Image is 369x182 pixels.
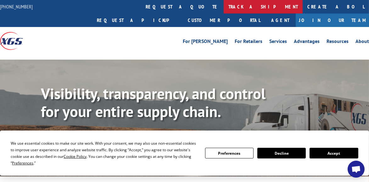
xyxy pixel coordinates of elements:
span: Preferences [12,160,33,166]
span: Cookie Policy [64,154,87,159]
a: Advantages [294,39,320,46]
a: Agent [265,13,296,27]
a: For Retailers [235,39,262,46]
a: Request a pickup [92,13,183,27]
button: Decline [257,148,306,158]
a: Customer Portal [183,13,265,27]
a: Join Our Team [296,13,369,27]
button: Accept [310,148,358,158]
a: Services [269,39,287,46]
a: Resources [327,39,349,46]
div: We use essential cookies to make our site work. With your consent, we may also use non-essential ... [11,140,197,166]
a: For [PERSON_NAME] [183,39,228,46]
a: About [355,39,369,46]
b: Visibility, transparency, and control for your entire supply chain. [41,84,266,121]
a: Open chat [348,161,365,178]
button: Preferences [205,148,254,158]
